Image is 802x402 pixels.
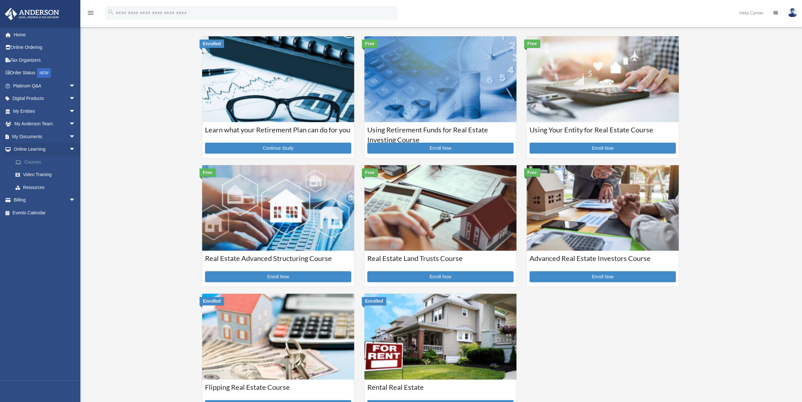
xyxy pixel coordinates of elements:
h3: Flipping Real Estate Course [205,382,351,398]
div: Free [200,168,216,177]
a: Events Calendar [4,206,85,219]
a: Tax Organizers [4,54,85,67]
a: My Anderson Teamarrow_drop_down [4,118,85,130]
div: Free [524,40,540,48]
img: User Pic [788,8,797,17]
a: Billingarrow_drop_down [4,194,85,207]
a: Platinum Q&Aarrow_drop_down [4,79,85,92]
a: Online Ordering [4,41,85,54]
div: Enrolled [362,297,386,305]
div: NEW [37,68,51,78]
a: Enroll Now [205,271,351,282]
i: search [107,9,114,16]
div: Enrolled [200,297,224,305]
h3: Real Estate Advanced Structuring Course [205,254,351,270]
span: arrow_drop_down [69,92,82,105]
a: Continue Study [205,143,351,154]
a: menu [87,11,94,17]
span: arrow_drop_down [69,194,82,207]
a: Enroll Now [530,271,676,282]
h3: Using Your Entity for Real Estate Course [530,125,676,141]
a: Digital Productsarrow_drop_down [4,92,85,105]
a: Online Learningarrow_drop_down [4,143,85,156]
span: arrow_drop_down [69,143,82,156]
a: My Entitiesarrow_drop_down [4,105,85,118]
div: Enrolled [200,40,224,48]
div: Free [362,40,378,48]
a: Order StatusNEW [4,67,85,80]
a: Courses [9,156,85,168]
a: My Documentsarrow_drop_down [4,130,85,143]
h3: Using Retirement Funds for Real Estate Investing Course [367,125,513,141]
a: Home [4,28,85,41]
a: Resources [9,181,85,194]
div: Free [524,168,540,177]
h3: Real Estate Land Trusts Course [367,254,513,270]
a: Enroll Now [367,271,513,282]
a: Enroll Now [367,143,513,154]
i: menu [87,9,94,17]
h3: Rental Real Estate [367,382,513,398]
a: Video Training [9,168,85,181]
img: Anderson Advisors Platinum Portal [3,8,61,20]
span: arrow_drop_down [69,118,82,131]
span: arrow_drop_down [69,79,82,93]
div: Free [362,168,378,177]
h3: Learn what your Retirement Plan can do for you [205,125,351,141]
a: Enroll Now [530,143,676,154]
span: arrow_drop_down [69,130,82,143]
span: arrow_drop_down [69,105,82,118]
h3: Advanced Real Estate Investors Course [530,254,676,270]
